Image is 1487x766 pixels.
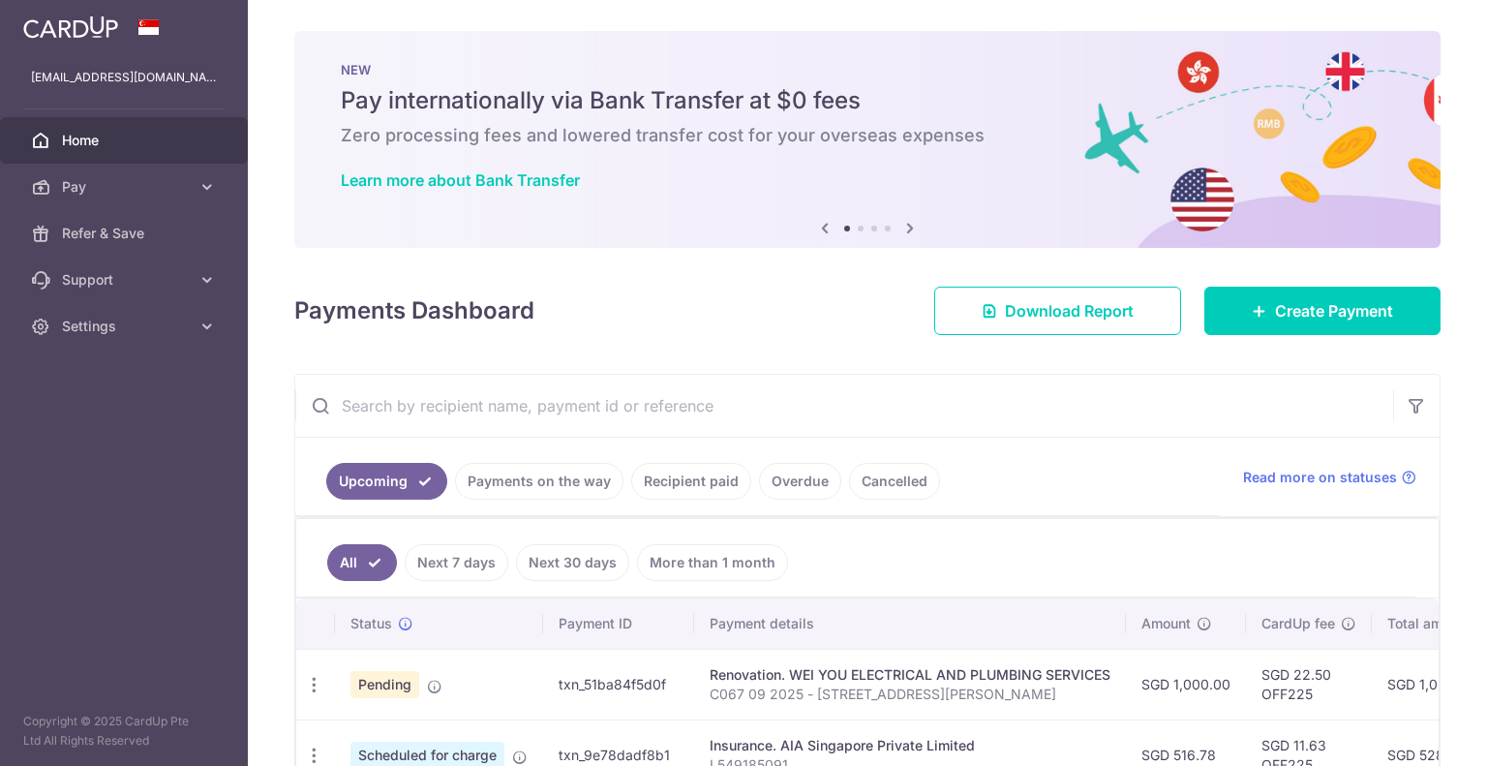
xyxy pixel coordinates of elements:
span: Pending [350,671,419,698]
span: Refer & Save [62,224,190,243]
span: Total amt. [1387,614,1451,633]
h6: Zero processing fees and lowered transfer cost for your overseas expenses [341,124,1394,147]
input: Search by recipient name, payment id or reference [295,375,1393,437]
span: Amount [1141,614,1191,633]
p: C067 09 2025 - [STREET_ADDRESS][PERSON_NAME] [710,685,1110,704]
td: SGD 22.50 OFF225 [1246,649,1372,720]
a: More than 1 month [637,544,788,581]
h5: Pay internationally via Bank Transfer at $0 fees [341,85,1394,116]
th: Payment details [694,598,1126,649]
a: Next 7 days [405,544,508,581]
p: NEW [341,62,1394,77]
a: Cancelled [849,463,940,500]
p: [EMAIL_ADDRESS][DOMAIN_NAME] [31,68,217,87]
a: Overdue [759,463,841,500]
img: Bank transfer banner [294,31,1441,248]
span: Pay [62,177,190,197]
span: Support [62,270,190,290]
a: Read more on statuses [1243,468,1416,487]
a: Upcoming [326,463,447,500]
td: SGD 1,000.00 [1126,649,1246,720]
a: All [327,544,397,581]
span: Home [62,131,190,150]
span: Settings [62,317,190,336]
a: Recipient paid [631,463,751,500]
a: Payments on the way [455,463,623,500]
span: Status [350,614,392,633]
td: txn_51ba84f5d0f [543,649,694,720]
span: CardUp fee [1261,614,1335,633]
span: Create Payment [1275,299,1393,322]
th: Payment ID [543,598,694,649]
span: Read more on statuses [1243,468,1397,487]
a: Learn more about Bank Transfer [341,170,580,190]
span: Download Report [1005,299,1134,322]
a: Next 30 days [516,544,629,581]
img: CardUp [23,15,118,39]
a: Create Payment [1204,287,1441,335]
div: Renovation. WEI YOU ELECTRICAL AND PLUMBING SERVICES [710,665,1110,685]
a: Download Report [934,287,1181,335]
h4: Payments Dashboard [294,293,534,328]
div: Insurance. AIA Singapore Private Limited [710,736,1110,755]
